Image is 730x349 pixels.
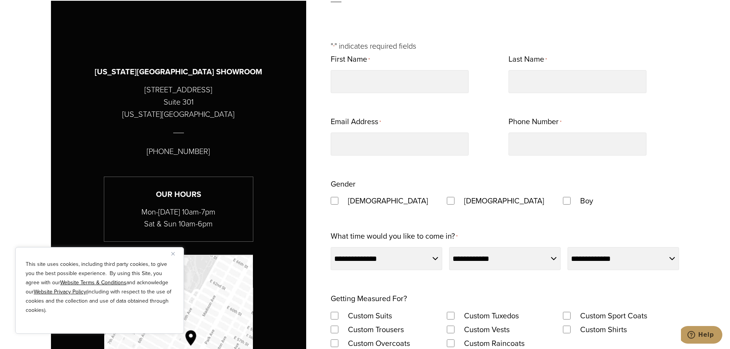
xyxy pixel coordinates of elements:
label: Email Address [331,115,381,129]
label: Custom Tuxedos [456,309,527,323]
a: Website Terms & Conditions [60,279,126,287]
h3: Our Hours [104,188,253,200]
iframe: Opens a widget where you can chat to one of our agents [681,326,722,345]
label: Custom Vests [456,323,517,336]
label: Custom Suits [340,309,400,323]
p: " " indicates required fields [331,40,679,52]
h3: [US_STATE][GEOGRAPHIC_DATA] SHOWROOM [95,66,262,78]
legend: Gender [331,177,356,191]
label: [DEMOGRAPHIC_DATA] [340,194,436,208]
label: Phone Number [509,115,561,129]
img: Close [171,252,175,256]
legend: Getting Measured For? [331,292,407,305]
label: Boy [573,194,601,208]
label: Custom Trousers [340,323,412,336]
label: Custom Sport Coats [573,309,655,323]
button: Close [171,249,180,258]
label: First Name [331,52,370,67]
p: [PHONE_NUMBER] [147,145,210,157]
p: [STREET_ADDRESS] Suite 301 [US_STATE][GEOGRAPHIC_DATA] [122,84,235,120]
label: Last Name [509,52,547,67]
p: Mon-[DATE] 10am-7pm Sat & Sun 10am-6pm [104,206,253,230]
label: What time would you like to come in? [331,229,458,244]
a: Website Privacy Policy [34,288,86,296]
label: Custom Shirts [573,323,635,336]
label: [DEMOGRAPHIC_DATA] [456,194,552,208]
p: This site uses cookies, including third party cookies, to give you the best possible experience. ... [26,260,174,315]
